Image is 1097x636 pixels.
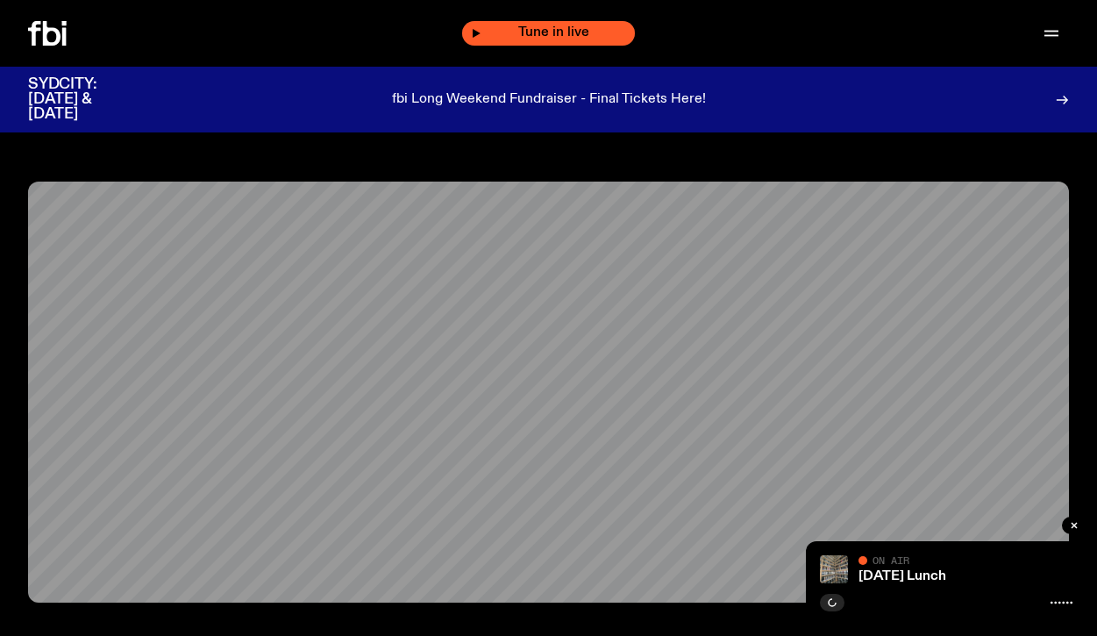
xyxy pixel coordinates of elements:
[873,554,909,566] span: On Air
[28,77,140,122] h3: SYDCITY: [DATE] & [DATE]
[481,26,626,39] span: Tune in live
[820,555,848,583] img: A corner shot of the fbi music library
[392,92,706,108] p: fbi Long Weekend Fundraiser - Final Tickets Here!
[858,569,946,583] a: [DATE] Lunch
[462,21,635,46] button: On Air[DATE] LunchTune in live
